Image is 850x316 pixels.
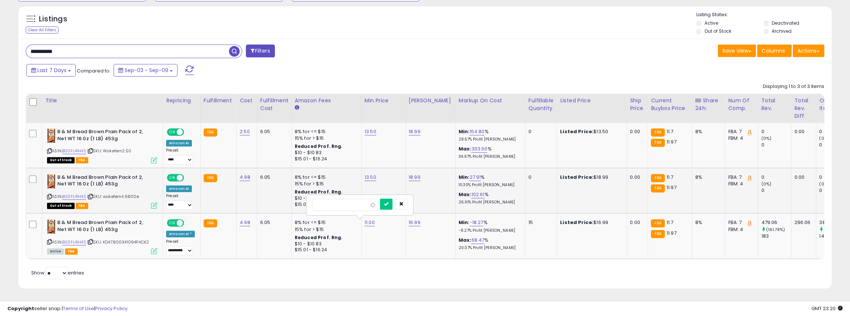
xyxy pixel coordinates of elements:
a: 4.98 [240,174,250,181]
button: Sep-03 - Sep-09 [114,64,177,77]
span: OFF [183,220,195,226]
a: 4.98 [240,219,250,226]
div: Preset: [166,193,195,210]
span: 11.97 [667,138,677,145]
div: $10 - $10.83 [295,241,356,247]
div: 15% for > $15 [295,226,356,233]
span: FBA [76,157,88,163]
div: % [459,174,520,188]
img: 51ojBshy9PL._SL40_.jpg [47,174,55,189]
div: ASIN: [47,174,157,208]
a: B00FL41H4S [62,193,86,200]
p: 26.91% Profit [PERSON_NAME] [459,200,520,205]
a: 27.91 [469,174,481,181]
span: 11.7 [667,128,674,135]
div: Amazon AI [166,140,192,146]
div: % [459,128,520,142]
div: 15 [528,219,551,226]
a: 154.80 [469,128,484,135]
div: Fulfillment [204,97,233,104]
span: ON [168,129,177,135]
span: 2025-09-17 23:20 GMT [811,305,843,312]
button: Last 7 Days [26,64,76,77]
div: $15.01 - $16.24 [295,247,356,253]
div: 8% [695,174,719,181]
div: $13.50 [560,128,621,135]
div: Total Rev. [761,97,788,112]
div: Repricing [166,97,197,104]
div: 0 [528,128,551,135]
div: Amazon AI * [166,231,195,237]
a: 68.47 [471,237,484,244]
div: 6.05 [260,219,286,226]
p: Listing States: [696,11,832,18]
b: B & M Bread Brown Plain Pack of 2, Net WT 16 0z (1 LB) 453g [57,128,147,144]
div: 183 [761,233,791,239]
span: OFF [183,174,195,181]
div: 0 [761,174,791,181]
div: 8% for <= $15 [295,174,356,181]
b: Min: [459,128,470,135]
strong: Copyright [7,305,34,312]
span: 11.97 [667,230,677,237]
div: 0.00 [794,128,810,135]
div: 0 [819,128,849,135]
div: Fulfillable Quantity [528,97,554,112]
button: Actions [793,45,824,57]
a: -18.27 [469,219,483,226]
div: Ordered Items [819,97,846,112]
div: Total Rev. Diff. [794,97,813,120]
b: Listed Price: [560,128,593,135]
span: FBA [76,203,88,209]
p: -8.27% Profit [PERSON_NAME] [459,228,520,233]
small: FBA [651,219,664,227]
a: 18.99 [409,128,420,135]
div: Cost [240,97,254,104]
div: 0.00 [630,128,642,135]
label: Out of Stock [704,28,731,34]
div: ASIN: [47,128,157,163]
div: 8% [695,219,719,226]
small: FBA [651,230,664,238]
small: FBA [651,174,664,182]
label: Active [704,20,718,26]
div: FBM: 4 [728,226,752,233]
div: % [459,219,520,233]
div: 38 [819,219,849,226]
button: Columns [757,45,792,57]
div: FBA: 7 [728,219,752,226]
span: 11.7 [667,174,674,181]
a: 13.50 [365,128,376,135]
div: Current Buybox Price [651,97,689,112]
div: 8% [695,128,719,135]
div: Fulfillment Cost [260,97,288,112]
div: FBA: 7 [728,174,752,181]
div: Amazon AI [166,185,192,192]
div: Num of Comp. [728,97,755,112]
div: $18.99 [560,174,621,181]
b: Reduced Prof. Rng. [295,143,343,149]
a: Privacy Policy [95,305,128,312]
b: Min: [459,219,470,226]
div: seller snap | | [7,305,128,312]
small: FBA [651,184,664,192]
div: ASIN: [47,219,157,253]
div: Clear All Filters [26,26,58,33]
div: Title [45,97,160,104]
div: 15% for > $15 [295,135,356,142]
p: 28.67% Profit [PERSON_NAME] [459,137,520,142]
span: Compared to: [77,67,111,74]
span: All listings that are currently out of stock and unavailable for purchase on Amazon [47,157,75,163]
div: $10 - $10.83 [295,150,356,156]
div: 0.00 [630,219,642,226]
div: 8% for <= $15 [295,128,356,135]
a: 13.50 [365,174,376,181]
small: FBA [204,219,217,227]
p: 10.30% Profit [PERSON_NAME] [459,182,520,188]
small: FBA [204,128,217,136]
div: % [459,146,520,159]
b: B & M Bread Brown Plain Pack of 2, Net WT 16 0z (1 LB) 453g [57,219,147,235]
span: ON [168,174,177,181]
span: | SKU: Wakefern2.50 [87,148,131,154]
small: FBA [204,174,217,182]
